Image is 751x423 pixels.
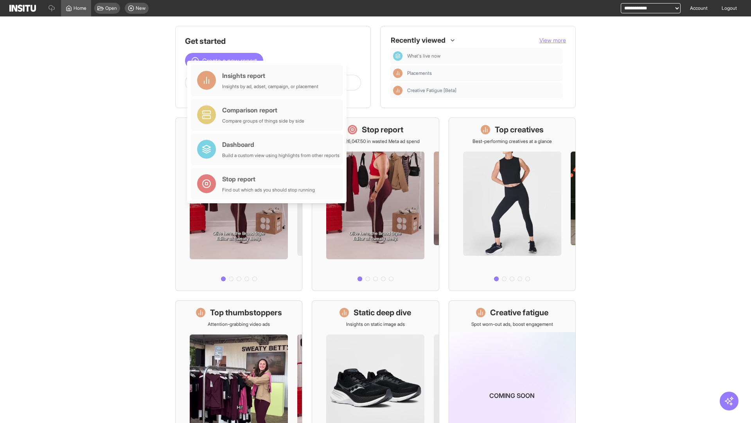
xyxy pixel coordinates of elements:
[407,70,432,76] span: Placements
[222,152,340,159] div: Build a custom view using highlights from other reports
[222,118,304,124] div: Compare groups of things side by side
[495,124,544,135] h1: Top creatives
[222,140,340,149] div: Dashboard
[407,87,560,94] span: Creative Fatigue [Beta]
[175,117,302,291] a: What's live nowSee all active ads instantly
[312,117,439,291] a: Stop reportSave £26,047.50 in wasted Meta ad spend
[393,69,402,78] div: Insights
[407,53,560,59] span: What's live now
[354,307,411,318] h1: Static deep dive
[539,36,566,44] button: View more
[222,71,318,80] div: Insights report
[346,321,405,327] p: Insights on static image ads
[539,37,566,43] span: View more
[449,117,576,291] a: Top creativesBest-performing creatives at a glance
[331,138,420,145] p: Save £26,047.50 in wasted Meta ad spend
[473,138,552,145] p: Best-performing creatives at a glance
[407,53,440,59] span: What's live now
[222,187,315,193] div: Find out which ads you should stop running
[202,56,257,65] span: Create a new report
[185,53,263,69] button: Create a new report
[362,124,403,135] h1: Stop report
[222,83,318,90] div: Insights by ad, adset, campaign, or placement
[393,51,402,61] div: Dashboard
[210,307,282,318] h1: Top thumbstoppers
[393,86,402,95] div: Insights
[222,105,304,115] div: Comparison report
[407,70,560,76] span: Placements
[185,36,361,47] h1: Get started
[222,174,315,184] div: Stop report
[9,5,36,12] img: Logo
[136,5,146,11] span: New
[208,321,270,327] p: Attention-grabbing video ads
[105,5,117,11] span: Open
[407,87,456,94] span: Creative Fatigue [Beta]
[74,5,86,11] span: Home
